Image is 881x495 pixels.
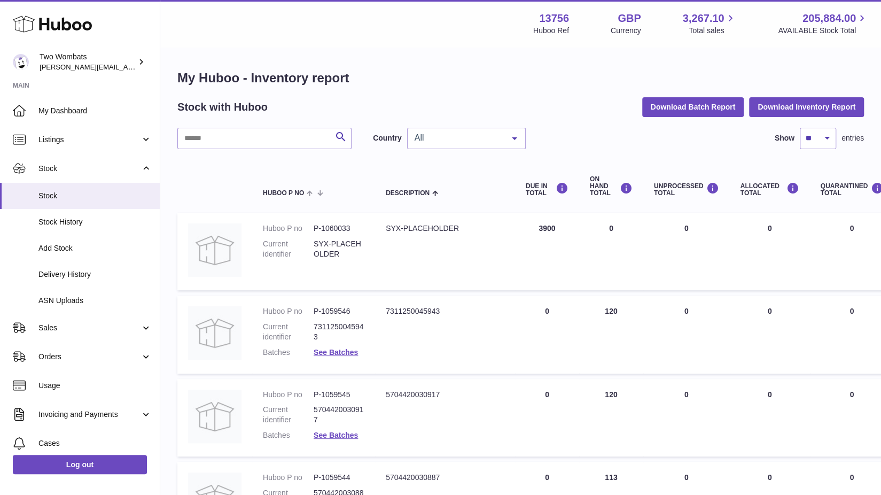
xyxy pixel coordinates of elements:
[386,223,504,234] div: SYX-PLACEHOLDER
[263,190,304,197] span: Huboo P no
[730,379,810,457] td: 0
[314,239,364,259] dd: SYX-PLACEHOLDER
[177,100,268,114] h2: Stock with Huboo
[263,405,314,425] dt: Current identifier
[13,54,29,70] img: adam.randall@twowombats.com
[38,438,152,448] span: Cases
[188,390,241,443] img: product image
[386,306,504,316] div: 7311250045943
[515,296,579,374] td: 0
[40,52,136,72] div: Two Wombats
[373,133,402,143] label: Country
[775,133,794,143] label: Show
[849,224,854,233] span: 0
[38,135,141,145] span: Listings
[740,182,799,197] div: ALLOCATED Total
[263,306,314,316] dt: Huboo P no
[177,69,864,87] h1: My Huboo - Inventory report
[730,296,810,374] td: 0
[263,322,314,342] dt: Current identifier
[654,182,719,197] div: UNPROCESSED Total
[38,269,152,280] span: Delivery History
[314,405,364,425] dd: 5704420030917
[263,390,314,400] dt: Huboo P no
[314,390,364,400] dd: P-1059545
[749,97,864,117] button: Download Inventory Report
[38,296,152,306] span: ASN Uploads
[263,239,314,259] dt: Current identifier
[683,11,724,26] span: 3,267.10
[263,473,314,483] dt: Huboo P no
[778,26,868,36] span: AVAILABLE Stock Total
[314,348,358,357] a: See Batches
[386,390,504,400] div: 5704420030917
[38,217,152,227] span: Stock History
[386,190,430,197] span: Description
[386,473,504,483] div: 5704420030887
[314,306,364,316] dd: P-1059546
[40,63,271,71] span: [PERSON_NAME][EMAIL_ADDRESS][PERSON_NAME][DOMAIN_NAME]
[263,347,314,358] dt: Batches
[38,409,141,420] span: Invoicing and Payments
[38,106,152,116] span: My Dashboard
[533,26,569,36] div: Huboo Ref
[263,430,314,440] dt: Batches
[515,213,579,290] td: 3900
[683,11,737,36] a: 3,267.10 Total sales
[263,223,314,234] dt: Huboo P no
[590,176,633,197] div: ON HAND Total
[13,455,147,474] a: Log out
[188,306,241,360] img: product image
[526,182,568,197] div: DUE IN TOTAL
[314,473,364,483] dd: P-1059544
[642,97,744,117] button: Download Batch Report
[539,11,569,26] strong: 13756
[849,390,854,399] span: 0
[38,243,152,253] span: Add Stock
[38,381,152,391] span: Usage
[802,11,856,26] span: 205,884.00
[314,431,358,439] a: See Batches
[643,213,730,290] td: 0
[38,164,141,174] span: Stock
[38,323,141,333] span: Sales
[579,296,643,374] td: 120
[579,213,643,290] td: 0
[778,11,868,36] a: 205,884.00 AVAILABLE Stock Total
[643,296,730,374] td: 0
[38,352,141,362] span: Orders
[412,133,504,143] span: All
[689,26,736,36] span: Total sales
[841,133,864,143] span: entries
[314,223,364,234] dd: P-1060033
[188,223,241,277] img: product image
[849,473,854,482] span: 0
[314,322,364,342] dd: 7311250045943
[515,379,579,457] td: 0
[643,379,730,457] td: 0
[38,191,152,201] span: Stock
[618,11,641,26] strong: GBP
[579,379,643,457] td: 120
[611,26,641,36] div: Currency
[730,213,810,290] td: 0
[849,307,854,315] span: 0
